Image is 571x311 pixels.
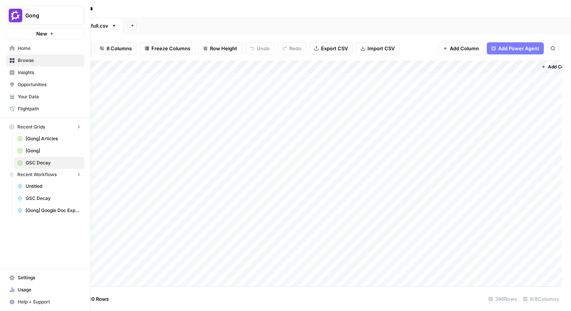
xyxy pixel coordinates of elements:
span: Freeze Columns [151,45,190,52]
button: Add Power Agent [487,42,544,54]
span: Flightpath [18,105,81,112]
a: Your Data [6,91,84,103]
span: GSC Decay [26,195,81,202]
a: Home [6,42,84,54]
span: Help + Support [18,299,81,305]
span: [Gong] [26,147,81,154]
button: Export CSV [309,42,353,54]
span: Export CSV [321,45,348,52]
a: [Gong] Articles [14,133,84,145]
span: Recent Workflows [17,171,57,178]
span: Usage [18,286,81,293]
span: Add Column [450,45,479,52]
a: [Gong] Google Doc Export [14,204,84,217]
span: Redo [289,45,301,52]
button: Recent Grids [6,121,84,133]
span: Add 10 Rows [79,295,109,303]
button: Undo [245,42,275,54]
span: Row Height [210,45,237,52]
span: Import CSV [367,45,395,52]
button: 8 Columns [95,42,137,54]
img: Gong Logo [9,9,22,22]
span: Settings [18,274,81,281]
a: Insights [6,67,84,79]
button: Recent Workflows [6,169,84,180]
a: Untitled [14,180,84,192]
a: Settings [6,272,84,284]
a: GSC Decay [14,192,84,204]
span: Untitled [26,183,81,190]
button: Redo [278,42,306,54]
span: Insights [18,69,81,76]
a: Opportunities [6,79,84,91]
span: New [36,30,47,37]
span: [Gong] Articles [26,135,81,142]
a: GSC Decay [14,157,84,169]
span: Opportunities [18,81,81,88]
a: Browse [6,54,84,67]
button: Workspace: Gong [6,6,84,25]
span: [Gong] Google Doc Export [26,207,81,214]
div: 8/8 Columns [520,293,562,305]
span: 8 Columns [106,45,132,52]
button: Row Height [198,42,242,54]
button: Add Column [438,42,484,54]
a: Usage [6,284,84,296]
span: Home [18,45,81,52]
button: Freeze Columns [140,42,195,54]
div: 396 Rows [485,293,520,305]
button: Help + Support [6,296,84,308]
button: New [6,28,84,39]
a: Flightpath [6,103,84,115]
span: GSC Decay [26,159,81,166]
button: Import CSV [356,42,400,54]
a: [Gong] [14,145,84,157]
span: Recent Grids [17,124,45,130]
span: Your Data [18,93,81,100]
span: Browse [18,57,81,64]
span: Undo [257,45,270,52]
span: Add Power Agent [498,45,539,52]
span: Gong [25,12,71,19]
